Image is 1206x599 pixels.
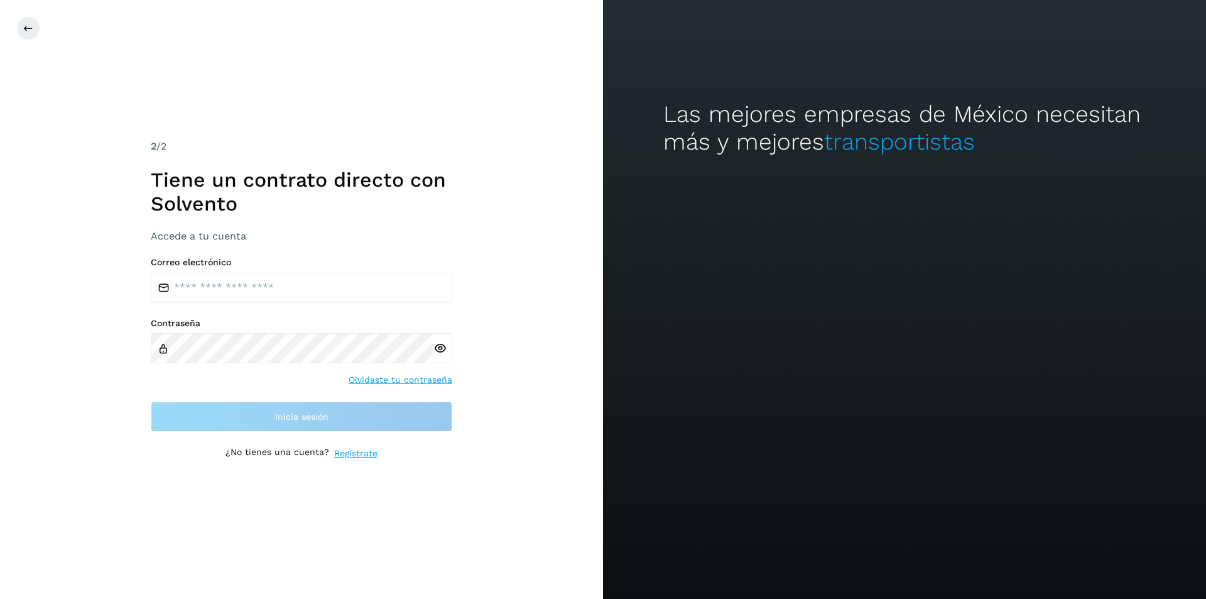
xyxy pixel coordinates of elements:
a: Olvidaste tu contraseña [349,373,452,387]
h3: Accede a tu cuenta [151,230,452,242]
a: Regístrate [334,447,378,460]
span: 2 [151,140,156,152]
p: ¿No tienes una cuenta? [225,447,329,460]
h2: Las mejores empresas de México necesitan más y mejores [663,101,1146,157]
label: Contraseña [151,318,452,329]
button: Inicia sesión [151,402,452,432]
h1: Tiene un contrato directo con Solvento [151,168,452,216]
div: /2 [151,139,452,154]
span: transportistas [824,128,975,155]
label: Correo electrónico [151,257,452,268]
span: Inicia sesión [275,412,329,421]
